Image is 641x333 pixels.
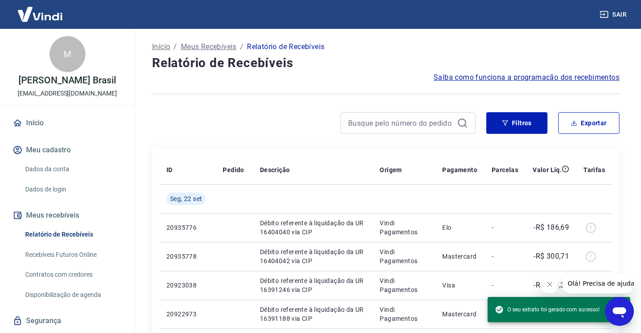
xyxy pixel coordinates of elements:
a: Dados da conta [22,160,124,178]
p: Débito referente à liquidação da UR 16391188 via CIP [260,305,366,323]
button: Filtros [486,112,547,134]
p: Valor Líq. [533,165,562,174]
p: Mastercard [442,252,477,261]
a: Segurança [11,311,124,331]
p: ID [166,165,173,174]
div: M [49,36,85,72]
a: Meus Recebíveis [181,41,237,52]
h4: Relatório de Recebíveis [152,54,619,72]
p: 20935776 [166,223,208,232]
p: - [492,281,518,290]
p: Visa [442,281,477,290]
iframe: Fechar mensagem [541,275,559,293]
a: Saiba como funciona a programação dos recebimentos [434,72,619,83]
a: Início [11,113,124,133]
img: Vindi [11,0,69,28]
p: [EMAIL_ADDRESS][DOMAIN_NAME] [18,89,117,98]
p: 20922973 [166,310,208,319]
a: Relatório de Recebíveis [22,225,124,244]
p: Débito referente à liquidação da UR 16404040 via CIP [260,219,366,237]
p: Pagamento [442,165,477,174]
p: Relatório de Recebíveis [247,41,324,52]
a: Início [152,41,170,52]
p: Pedido [223,165,244,174]
p: Vindi Pagamentos [380,247,428,265]
button: Sair [598,6,630,23]
span: Olá! Precisa de ajuda? [5,6,76,14]
p: - [492,252,518,261]
span: O seu extrato foi gerado com sucesso! [495,305,600,314]
iframe: Botão para abrir a janela de mensagens [605,297,634,326]
p: Origem [380,165,402,174]
p: Vindi Pagamentos [380,276,428,294]
p: [PERSON_NAME] Brasil [18,76,116,85]
p: 20935778 [166,252,208,261]
input: Busque pelo número do pedido [348,116,453,130]
a: Recebíveis Futuros Online [22,246,124,264]
p: - [492,223,518,232]
p: Mastercard [442,310,477,319]
p: Vindi Pagamentos [380,219,428,237]
p: Elo [442,223,477,232]
button: Exportar [558,112,619,134]
iframe: Mensagem da empresa [562,274,634,293]
p: / [240,41,243,52]
button: Meu cadastro [11,140,124,160]
p: / [174,41,177,52]
button: Meus recebíveis [11,205,124,225]
a: Disponibilização de agenda [22,286,124,304]
p: -R$ 300,71 [533,251,569,262]
p: Vindi Pagamentos [380,305,428,323]
p: 20923038 [166,281,208,290]
span: Seg, 22 set [170,194,202,203]
p: Débito referente à liquidação da UR 16404042 via CIP [260,247,366,265]
p: Tarifas [583,165,605,174]
p: -R$ 143,38 [533,280,569,291]
a: Dados de login [22,180,124,199]
p: Descrição [260,165,290,174]
p: Débito referente à liquidação da UR 16391246 via CIP [260,276,366,294]
p: Parcelas [492,165,518,174]
p: -R$ 186,69 [533,222,569,233]
a: Contratos com credores [22,265,124,284]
